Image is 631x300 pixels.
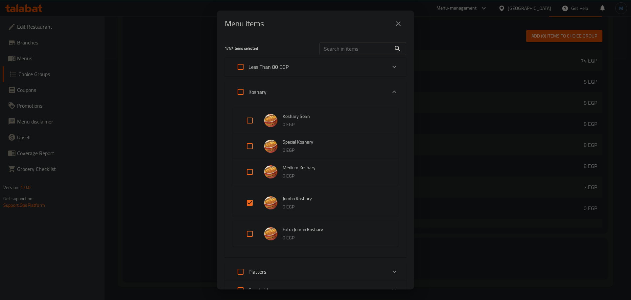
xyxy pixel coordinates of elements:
[225,58,406,76] div: Expand
[264,114,277,127] img: Koshary So5n
[225,281,406,299] div: Expand
[248,268,266,276] p: Platters
[233,159,398,185] div: Expand
[233,108,398,133] div: Expand
[225,102,406,257] div: Expand
[283,195,385,203] span: Jumbo Koshary
[248,88,267,96] p: Koshary
[264,140,277,153] img: Special Koshary
[233,190,398,216] div: Expand
[283,121,385,129] p: 0 EGP
[264,196,277,209] img: Jumbo Koshary
[319,42,391,55] input: Search in items
[283,138,385,146] span: Special Koshary
[225,262,406,281] div: Expand
[283,234,385,242] p: 0 EGP
[225,81,406,102] div: Expand
[225,18,264,29] h2: Menu items
[283,226,385,234] span: Extra Jumbo Koshary
[283,112,385,121] span: Koshary So5n
[248,63,289,71] p: Less Than 80 EGP
[233,221,398,247] div: Expand
[264,165,277,178] img: Medium Koshary
[225,46,312,51] h5: 1 / 47 items selected
[283,164,385,172] span: Medium Koshary
[283,146,385,154] p: 0 EGP
[248,286,275,294] p: Sandwiches
[390,16,406,32] button: close
[233,133,398,159] div: Expand
[283,203,385,211] p: 0 EGP
[264,227,277,240] img: Extra Jumbo Koshary
[283,172,385,180] p: 0 EGP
